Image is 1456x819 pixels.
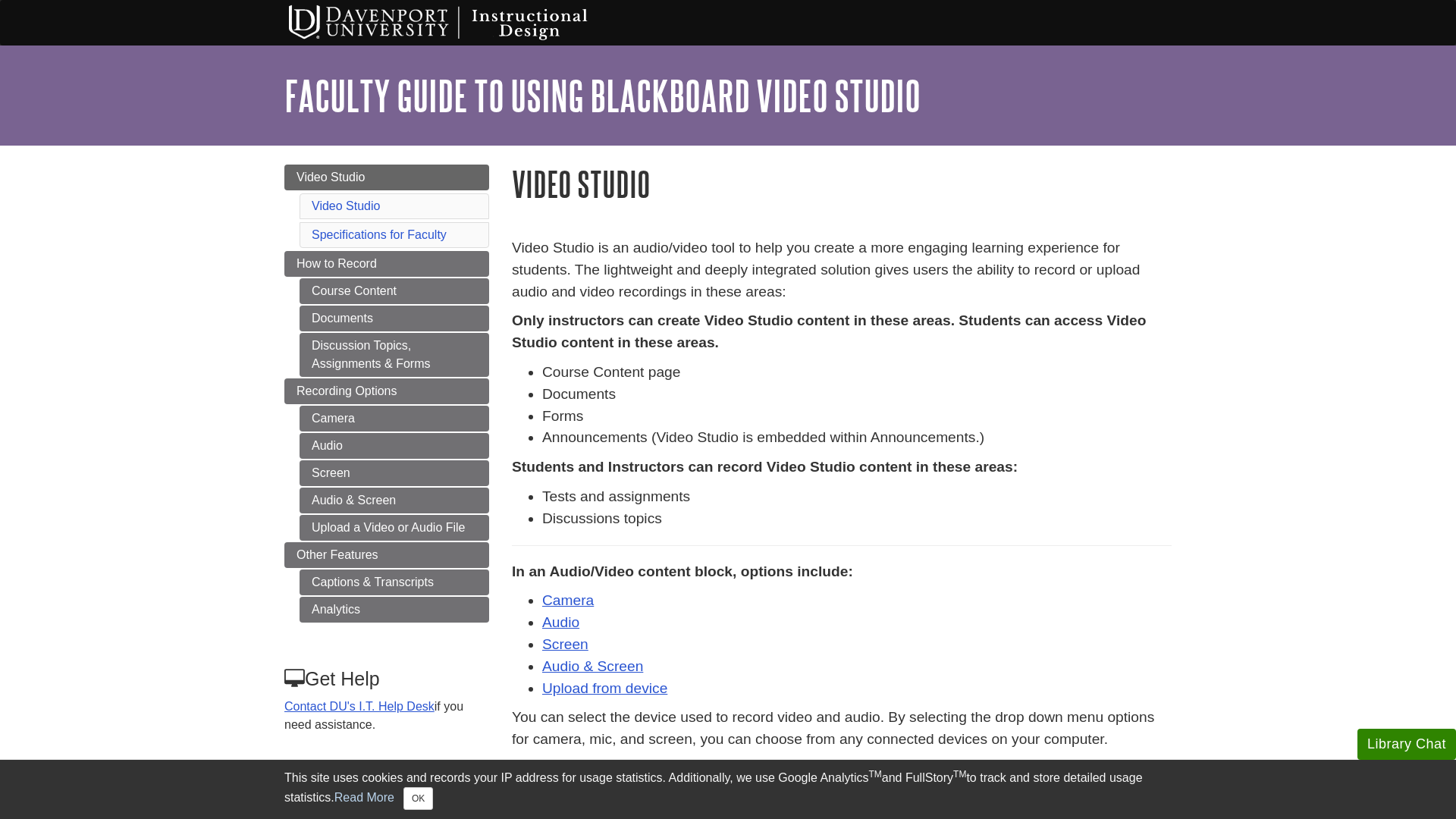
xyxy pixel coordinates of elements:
[512,165,1172,203] h1: Video Studio
[284,165,489,757] div: Guide Page Menu
[656,429,984,445] span: Video Studio is embedded within Announcements.)
[542,362,1172,384] li: Course Content page
[512,459,1018,475] strong: Students and Instructors can record Video Studio content in these areas:
[297,171,365,184] span: Video Studio
[542,658,643,674] a: Audio & Screen
[300,460,489,486] a: Screen
[284,698,488,734] p: if you need assistance.
[284,72,921,119] a: Faculty Guide to Using Blackboard Video Studio
[300,597,489,623] a: Analytics
[300,570,489,595] a: Captions & Transcripts
[300,406,489,431] a: Camera
[300,278,489,304] a: Course Content
[284,700,435,713] a: Contact DU's I.T. Help Desk
[542,614,579,630] a: Audio
[284,668,488,690] h3: Get Help
[542,592,594,608] a: Camera
[284,542,489,568] a: Other Features
[297,384,397,397] span: Recording Options
[284,769,1172,810] div: This site uses cookies and records your IP address for usage statistics. Additionally, we use Goo...
[300,433,489,459] a: Audio
[297,257,377,270] span: How to Record
[1357,729,1456,760] button: Library Chat
[300,488,489,513] a: Audio & Screen
[512,758,1172,802] p: : If your want both a camera shot of you talking and screenshot, use a tool like to record and up...
[284,251,489,277] a: How to Record
[542,384,1172,406] li: Documents
[403,787,433,810] button: Close
[312,228,447,241] a: Specifications for Faculty
[512,237,1172,303] p: Video Studio is an audio/video tool to help you create a more engaging learning experience for st...
[542,427,1172,449] li: Announcements (
[542,406,1172,428] li: Forms
[868,769,881,780] sup: TM
[542,486,1172,508] li: Tests and assignments
[284,165,489,190] a: Video Studio
[542,636,588,652] a: Screen
[542,508,1172,530] li: Discussions topics
[300,333,489,377] a: Discussion Topics, Assignments & Forms
[512,707,1172,751] p: You can select the device used to record video and audio. By selecting the drop down menu options...
[334,791,394,804] a: Read More
[277,4,641,42] img: Davenport University Instructional Design
[300,306,489,331] a: Documents
[297,548,378,561] span: Other Features
[312,199,380,212] a: Video Studio
[284,378,489,404] a: Recording Options
[300,515,489,541] a: Upload a Video or Audio File
[542,680,667,696] a: Upload from device
[512,563,853,579] strong: In an Audio/Video content block, options include:
[512,312,1146,350] strong: Only instructors can create Video Studio content in these areas. Students can access Video Studio...
[953,769,966,780] sup: TM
